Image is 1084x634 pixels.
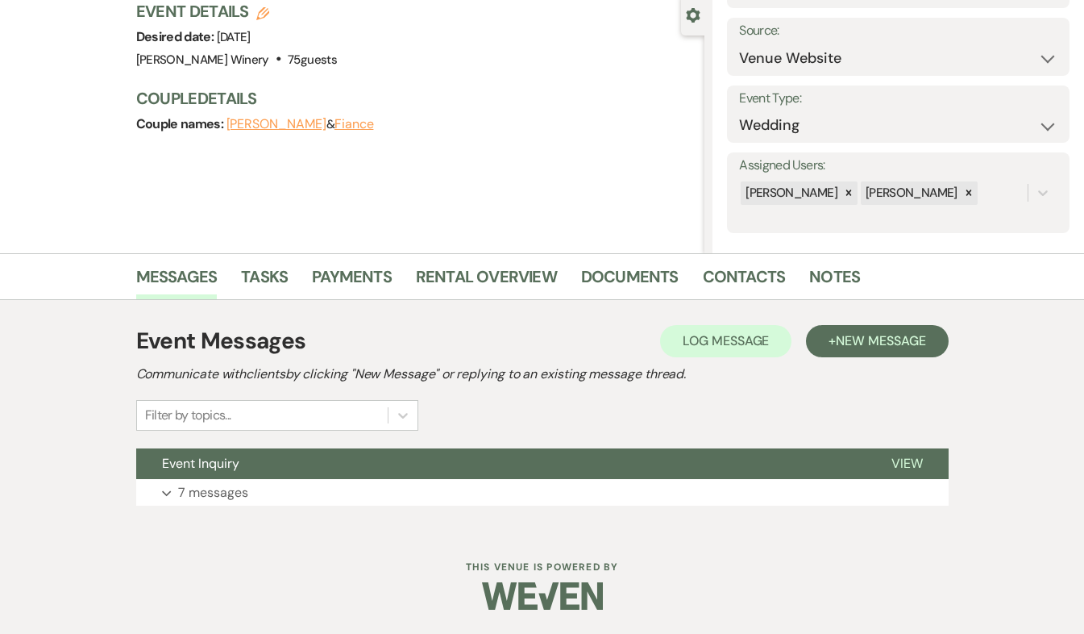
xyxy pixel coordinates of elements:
h3: Couple Details [136,87,689,110]
div: [PERSON_NAME] [861,181,960,205]
button: Fiance [334,118,374,131]
label: Event Type: [739,87,1057,111]
h1: Event Messages [136,324,306,358]
button: View [866,448,949,479]
button: 7 messages [136,479,949,507]
span: 75 guests [288,52,337,68]
div: Filter by topics... [145,406,231,425]
label: Assigned Users: [739,154,1057,177]
button: +New Message [806,325,948,357]
a: Payments [312,264,392,299]
span: View [891,455,923,472]
img: Weven Logo [482,568,603,624]
p: 7 messages [178,482,248,503]
a: Contacts [703,264,786,299]
span: Event Inquiry [162,455,239,472]
span: Desired date: [136,28,217,45]
a: Messages [136,264,218,299]
span: [PERSON_NAME] Winery [136,52,269,68]
button: Event Inquiry [136,448,866,479]
span: [DATE] [217,29,251,45]
span: Log Message [683,332,769,349]
button: Log Message [660,325,791,357]
div: [PERSON_NAME] [741,181,840,205]
span: & [226,116,374,132]
span: New Message [836,332,925,349]
a: Rental Overview [416,264,557,299]
button: [PERSON_NAME] [226,118,326,131]
a: Documents [581,264,679,299]
span: Couple names: [136,115,226,132]
h2: Communicate with clients by clicking "New Message" or replying to an existing message thread. [136,365,949,384]
a: Notes [809,264,860,299]
label: Source: [739,19,1057,43]
a: Tasks [241,264,288,299]
button: Close lead details [686,6,700,22]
